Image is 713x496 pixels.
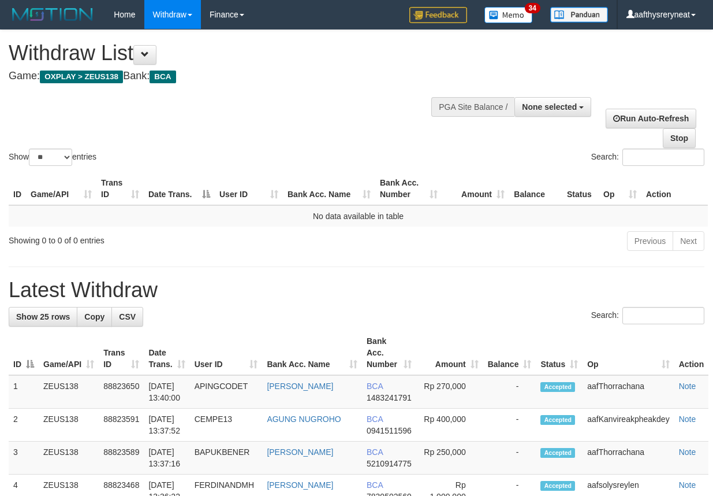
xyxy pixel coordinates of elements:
th: Amount: activate to sort column ascending [442,172,509,205]
td: 88823650 [99,375,144,409]
span: BCA [150,71,176,83]
th: Bank Acc. Number: activate to sort column ascending [362,331,416,375]
h1: Latest Withdraw [9,279,704,302]
th: Op: activate to sort column ascending [599,172,641,205]
a: Note [679,414,696,424]
td: aafKanvireakpheakdey [583,409,674,442]
span: Show 25 rows [16,312,70,321]
th: Bank Acc. Number: activate to sort column ascending [375,172,442,205]
th: Action [641,172,708,205]
th: Status [562,172,599,205]
th: Date Trans.: activate to sort column descending [144,172,215,205]
label: Show entries [9,149,96,166]
a: Run Auto-Refresh [606,109,696,128]
td: 88823591 [99,409,144,442]
th: Action [674,331,709,375]
img: panduan.png [550,7,608,23]
th: Bank Acc. Name: activate to sort column ascending [262,331,362,375]
a: [PERSON_NAME] [267,447,333,457]
td: - [483,442,536,475]
td: No data available in table [9,205,708,227]
span: Copy 0941511596 to clipboard [367,426,412,435]
a: Show 25 rows [9,307,77,327]
td: [DATE] 13:37:16 [144,442,189,475]
span: Copy 5210914775 to clipboard [367,459,412,468]
td: ZEUS138 [39,375,99,409]
h4: Game: Bank: [9,71,464,82]
td: aafThorrachana [583,442,674,475]
th: Op: activate to sort column ascending [583,331,674,375]
div: Showing 0 to 0 of 0 entries [9,230,289,246]
span: CSV [119,312,136,321]
span: 34 [525,3,540,13]
td: 1 [9,375,39,409]
a: Note [679,447,696,457]
td: ZEUS138 [39,442,99,475]
th: Balance [509,172,562,205]
select: Showentries [29,149,72,166]
h1: Withdraw List [9,42,464,65]
td: - [483,409,536,442]
div: PGA Site Balance / [431,97,514,117]
span: Accepted [540,415,575,425]
th: ID [9,172,26,205]
a: [PERSON_NAME] [267,382,333,391]
th: Game/API: activate to sort column ascending [39,331,99,375]
td: Rp 400,000 [416,409,483,442]
th: ID: activate to sort column descending [9,331,39,375]
span: Copy [84,312,104,321]
th: Bank Acc. Name: activate to sort column ascending [283,172,375,205]
td: 88823589 [99,442,144,475]
td: aafThorrachana [583,375,674,409]
a: Note [679,382,696,391]
th: Trans ID: activate to sort column ascending [96,172,144,205]
th: Balance: activate to sort column ascending [483,331,536,375]
img: MOTION_logo.png [9,6,96,23]
a: Stop [663,128,696,148]
td: ZEUS138 [39,409,99,442]
a: [PERSON_NAME] [267,480,333,490]
button: None selected [514,97,591,117]
a: AGUNG NUGROHO [267,414,341,424]
span: Accepted [540,448,575,458]
td: CEMPE13 [190,409,263,442]
a: Previous [627,231,673,251]
span: Copy 1483241791 to clipboard [367,393,412,402]
a: Next [673,231,704,251]
label: Search: [591,307,704,324]
span: BCA [367,382,383,391]
th: Trans ID: activate to sort column ascending [99,331,144,375]
th: User ID: activate to sort column ascending [190,331,263,375]
span: OXPLAY > ZEUS138 [40,71,123,83]
td: - [483,375,536,409]
td: Rp 250,000 [416,442,483,475]
a: Copy [77,307,112,327]
th: User ID: activate to sort column ascending [215,172,283,205]
a: CSV [111,307,143,327]
span: BCA [367,447,383,457]
th: Status: activate to sort column ascending [536,331,583,375]
input: Search: [622,307,704,324]
td: Rp 270,000 [416,375,483,409]
span: None selected [522,102,577,112]
th: Date Trans.: activate to sort column ascending [144,331,189,375]
img: Feedback.jpg [409,7,467,23]
label: Search: [591,149,704,166]
input: Search: [622,149,704,166]
th: Game/API: activate to sort column ascending [26,172,96,205]
th: Amount: activate to sort column ascending [416,331,483,375]
td: APINGCODET [190,375,263,409]
span: BCA [367,414,383,424]
td: 3 [9,442,39,475]
span: BCA [367,480,383,490]
span: Accepted [540,382,575,392]
td: 2 [9,409,39,442]
a: Note [679,480,696,490]
td: [DATE] 13:40:00 [144,375,189,409]
span: Accepted [540,481,575,491]
img: Button%20Memo.svg [484,7,533,23]
td: [DATE] 13:37:52 [144,409,189,442]
td: BAPUKBENER [190,442,263,475]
